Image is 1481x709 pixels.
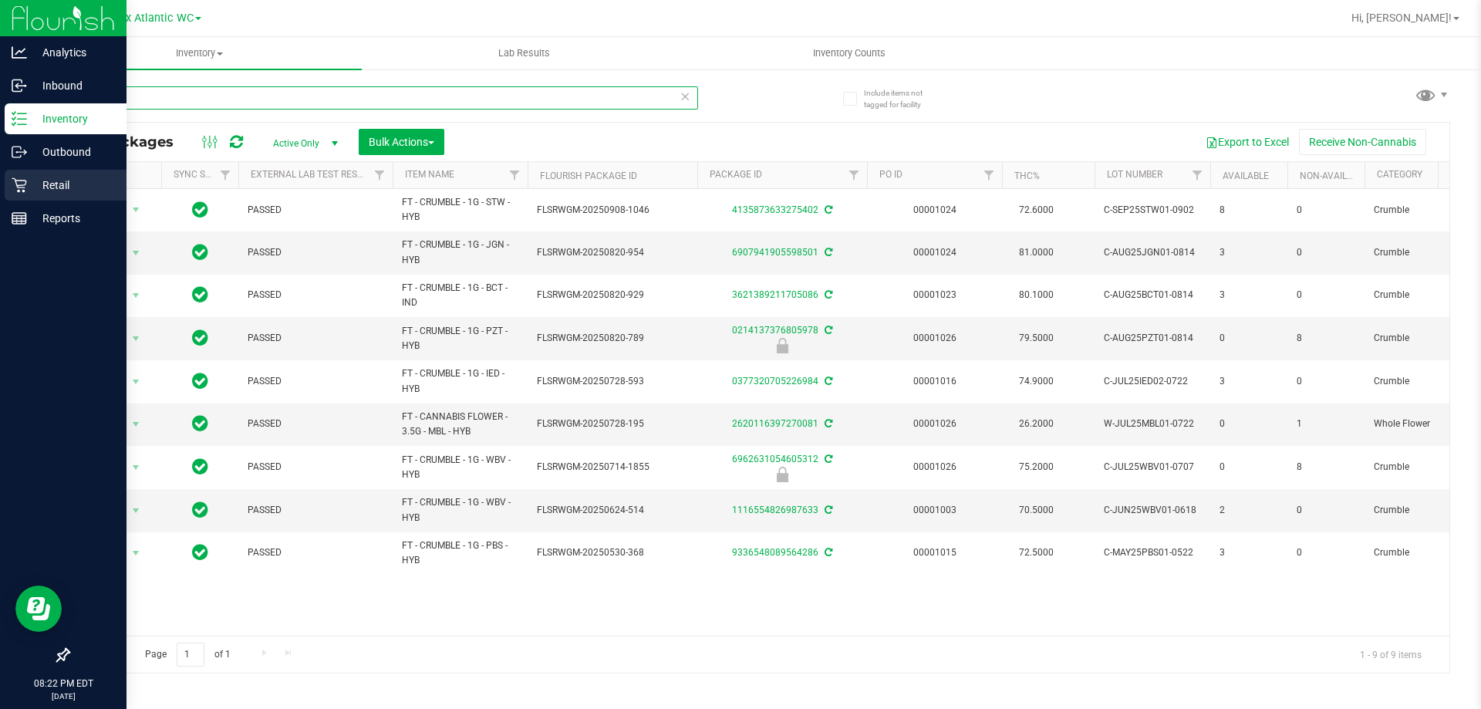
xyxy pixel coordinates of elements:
[12,144,27,160] inline-svg: Outbound
[1104,374,1201,389] span: C-JUL25IED02-0722
[680,86,690,106] span: Clear
[537,417,688,431] span: FLSRWGM-20250728-195
[127,199,146,221] span: select
[732,454,818,464] a: 6962631054605312
[405,169,454,180] a: Item Name
[192,327,208,349] span: In Sync
[12,45,27,60] inline-svg: Analytics
[537,245,688,260] span: FLSRWGM-20250820-954
[913,461,956,472] a: 00001026
[864,87,941,110] span: Include items not tagged for facility
[127,285,146,306] span: select
[402,324,518,353] span: FT - CRUMBLE - 1G - PZT - HYB
[913,289,956,300] a: 00001023
[822,247,832,258] span: Sync from Compliance System
[402,410,518,439] span: FT - CANNABIS FLOWER - 3.5G - MBL - HYB
[913,547,956,558] a: 00001015
[192,413,208,434] span: In Sync
[402,195,518,225] span: FT - CRUMBLE - 1G - STW - HYB
[792,46,906,60] span: Inventory Counts
[1104,460,1201,474] span: C-JUL25WBV01-0707
[1377,169,1422,180] a: Category
[913,418,956,429] a: 00001026
[1297,331,1355,346] span: 8
[113,12,194,25] span: Jax Atlantic WC
[7,690,120,702] p: [DATE]
[213,162,238,188] a: Filter
[192,542,208,563] span: In Sync
[822,204,832,215] span: Sync from Compliance System
[1297,245,1355,260] span: 0
[822,547,832,558] span: Sync from Compliance System
[822,418,832,429] span: Sync from Compliance System
[1011,499,1061,522] span: 70.5000
[1011,413,1061,435] span: 26.2000
[1196,129,1299,155] button: Export to Excel
[12,78,27,93] inline-svg: Inbound
[913,247,956,258] a: 00001024
[822,289,832,300] span: Sync from Compliance System
[822,454,832,464] span: Sync from Compliance System
[1297,374,1355,389] span: 0
[1223,170,1269,181] a: Available
[540,170,637,181] a: Flourish Package ID
[127,414,146,435] span: select
[1011,327,1061,349] span: 79.5000
[732,247,818,258] a: 6907941905598501
[1220,245,1278,260] span: 3
[192,284,208,306] span: In Sync
[192,370,208,392] span: In Sync
[695,338,869,353] div: Newly Received
[913,333,956,343] a: 00001026
[1104,245,1201,260] span: C-AUG25JGN01-0814
[710,169,762,180] a: Package ID
[127,371,146,393] span: select
[913,376,956,387] a: 00001016
[732,376,818,387] a: 0377320705226984
[174,169,233,180] a: Sync Status
[732,547,818,558] a: 9336548089564286
[537,331,688,346] span: FLSRWGM-20250820-789
[127,500,146,522] span: select
[732,418,818,429] a: 2620116397270081
[127,242,146,264] span: select
[12,111,27,127] inline-svg: Inventory
[537,374,688,389] span: FLSRWGM-20250728-593
[27,110,120,128] p: Inventory
[1220,203,1278,218] span: 8
[7,677,120,690] p: 08:22 PM EDT
[127,457,146,478] span: select
[477,46,571,60] span: Lab Results
[192,241,208,263] span: In Sync
[1220,374,1278,389] span: 3
[127,542,146,564] span: select
[687,37,1011,69] a: Inventory Counts
[913,204,956,215] a: 00001024
[27,209,120,228] p: Reports
[1348,643,1434,666] span: 1 - 9 of 9 items
[913,505,956,515] a: 00001003
[1297,288,1355,302] span: 0
[248,374,383,389] span: PASSED
[27,43,120,62] p: Analytics
[842,162,867,188] a: Filter
[12,177,27,193] inline-svg: Retail
[1220,460,1278,474] span: 0
[1297,460,1355,474] span: 8
[879,169,902,180] a: PO ID
[402,238,518,267] span: FT - CRUMBLE - 1G - JGN - HYB
[27,176,120,194] p: Retail
[537,503,688,518] span: FLSRWGM-20250624-514
[977,162,1002,188] a: Filter
[402,366,518,396] span: FT - CRUMBLE - 1G - IED - HYB
[1220,331,1278,346] span: 0
[362,37,687,69] a: Lab Results
[15,586,62,632] iframe: Resource center
[177,643,204,667] input: 1
[537,545,688,560] span: FLSRWGM-20250530-368
[1104,331,1201,346] span: C-AUG25PZT01-0814
[1011,542,1061,564] span: 72.5000
[68,86,698,110] input: Search Package ID, Item Name, SKU, Lot or Part Number...
[251,169,372,180] a: External Lab Test Result
[822,376,832,387] span: Sync from Compliance System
